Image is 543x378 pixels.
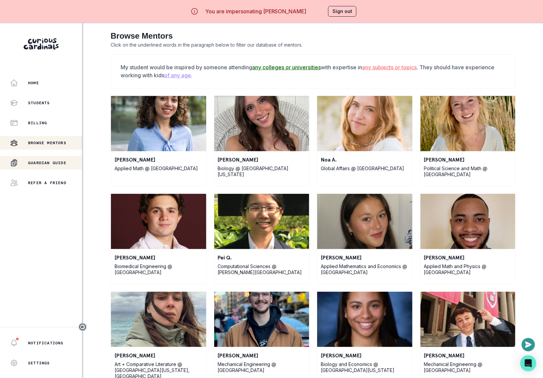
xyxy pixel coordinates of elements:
[218,263,306,275] p: Computational Sciences @ [PERSON_NAME][GEOGRAPHIC_DATA]
[214,194,309,249] img: Pei Q.'s profile photo
[164,72,191,79] u: of any age
[420,96,516,151] img: Phoebe D.'s profile photo
[317,96,413,186] a: Noa A.'s profile photoNoa A.Global Affairs @ [GEOGRAPHIC_DATA]
[111,292,206,347] img: Elya A.'s profile photo
[28,360,50,366] p: Settings
[522,338,535,351] button: Open or close messaging widget
[111,96,207,186] a: Victoria D.'s profile photo[PERSON_NAME]Applied Math @ [GEOGRAPHIC_DATA]
[218,156,306,164] p: [PERSON_NAME]
[205,7,306,15] p: You are impersonating [PERSON_NAME]
[362,64,417,71] u: any subjects or topics
[252,64,321,71] u: any colleges or universities
[214,96,310,186] a: Jenna G.'s profile photo[PERSON_NAME]Biology @ [GEOGRAPHIC_DATA][US_STATE]
[214,193,310,284] a: Pei Q.'s profile photoPei Q.Computational Sciences @ [PERSON_NAME][GEOGRAPHIC_DATA]
[321,156,409,164] p: Noa A.
[115,156,203,164] p: [PERSON_NAME]
[218,351,306,359] p: [PERSON_NAME]
[28,180,66,186] p: Refer a friend
[214,292,309,347] img: Dylan S.'s profile photo
[78,323,87,331] button: Toggle sidebar
[424,166,512,178] p: Political Science and Math @ [GEOGRAPHIC_DATA]
[424,263,512,275] p: Applied Math and Physics @ [GEOGRAPHIC_DATA]
[115,263,203,275] p: Biomedical Engineering @ [GEOGRAPHIC_DATA]
[115,351,203,359] p: [PERSON_NAME]
[115,166,203,172] p: Applied Math @ [GEOGRAPHIC_DATA]
[218,166,306,178] p: Biology @ [GEOGRAPHIC_DATA][US_STATE]
[420,193,516,284] a: David H.'s profile photo[PERSON_NAME]Applied Math and Physics @ [GEOGRAPHIC_DATA]
[28,340,64,346] p: Notifications
[214,96,309,151] img: Jenna G.'s profile photo
[28,120,47,126] p: Billing
[520,355,536,371] div: Open Intercom Messenger
[28,80,39,86] p: Home
[115,253,203,261] p: [PERSON_NAME]
[218,253,306,261] p: Pei Q.
[328,6,356,17] button: Sign out
[424,351,512,359] p: [PERSON_NAME]
[321,263,409,275] p: Applied Mathematics and Economics @ [GEOGRAPHIC_DATA]
[321,166,409,172] p: Global Affairs @ [GEOGRAPHIC_DATA]
[321,253,409,261] p: [PERSON_NAME]
[28,160,66,166] p: Guardian Guide
[111,193,207,284] a: Mark D.'s profile photo[PERSON_NAME]Biomedical Engineering @ [GEOGRAPHIC_DATA]
[218,361,306,373] p: Mechanical Engineering @ [GEOGRAPHIC_DATA]
[317,292,412,347] img: Anna A.'s profile photo
[121,63,506,79] p: My student would be inspired by someone attending with expertise in . They should have experience...
[111,31,516,41] h2: Browse Mentors
[321,351,409,359] p: [PERSON_NAME]
[111,96,206,151] img: Victoria D.'s profile photo
[111,41,516,49] p: Click on the underlined words in the paragraph below to filter our database of mentors.
[28,100,50,106] p: Students
[317,96,412,151] img: Noa A.'s profile photo
[420,96,516,186] a: Phoebe D.'s profile photo[PERSON_NAME]Political Science and Math @ [GEOGRAPHIC_DATA]
[317,194,412,249] img: Senna R.'s profile photo
[424,253,512,261] p: [PERSON_NAME]
[24,38,59,50] img: Curious Cardinals Logo
[111,194,206,249] img: Mark D.'s profile photo
[424,156,512,164] p: [PERSON_NAME]
[424,361,512,373] p: Mechanical Engineering @ [GEOGRAPHIC_DATA]
[420,292,516,347] img: Adrian B.'s profile photo
[317,193,413,284] a: Senna R.'s profile photo[PERSON_NAME]Applied Mathematics and Economics @ [GEOGRAPHIC_DATA]
[28,140,66,146] p: Browse Mentors
[321,361,409,373] p: Biology and Economics @ [GEOGRAPHIC_DATA][US_STATE]
[420,194,516,249] img: David H.'s profile photo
